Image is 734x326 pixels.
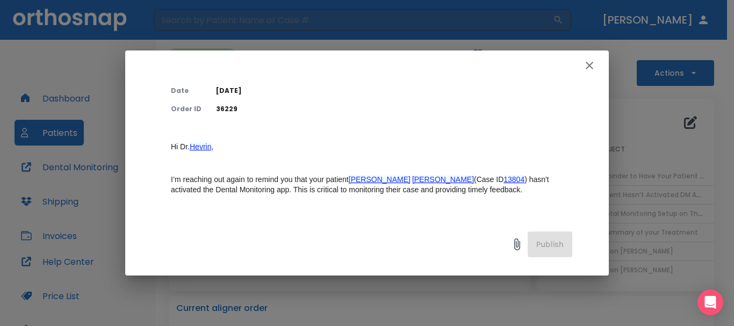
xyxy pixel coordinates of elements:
span: Hi Dr. [171,142,190,151]
a: 13804 [503,175,524,184]
span: (Case ID [474,175,503,184]
p: Order ID [171,104,203,114]
a: [PERSON_NAME] [349,175,411,184]
strong: YOUR NEXT STEP: [171,218,239,227]
span: I’m reaching out again to remind you that your patient [171,175,349,184]
p: [DATE] [216,86,572,96]
a: Hevrin [190,142,211,151]
p: 36229 [216,104,572,114]
span: , [211,142,213,151]
span: Reach out to the patient and let them know they should download and activate the Dental Monitorin... [171,218,538,237]
span: Hevrin [190,142,211,151]
p: Date [171,86,203,96]
a: [PERSON_NAME] [412,175,474,184]
div: Open Intercom Messenger [697,289,723,315]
